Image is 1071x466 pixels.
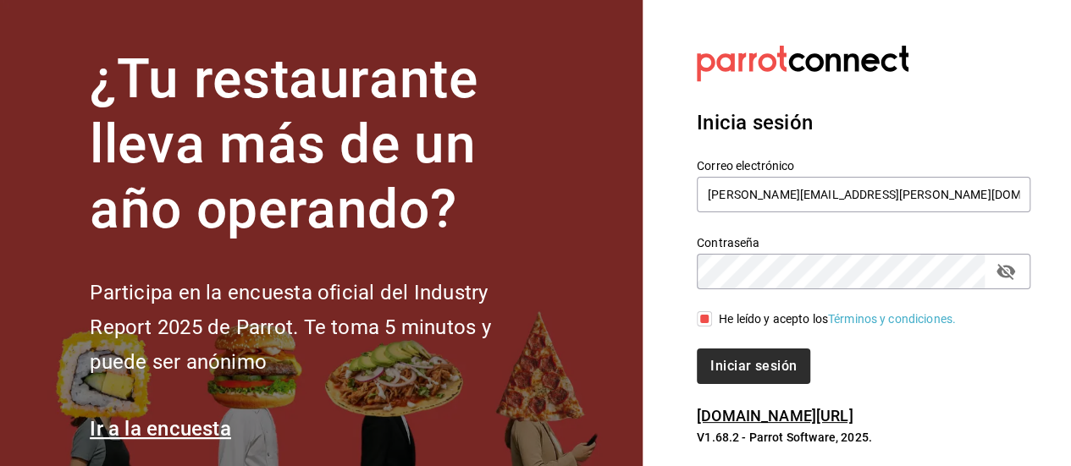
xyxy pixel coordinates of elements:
[697,177,1030,212] input: Ingresa tu correo electrónico
[697,237,1030,249] label: Contraseña
[90,47,547,242] h1: ¿Tu restaurante lleva más de un año operando?
[90,276,547,379] h2: Participa en la encuesta oficial del Industry Report 2025 de Parrot. Te toma 5 minutos y puede se...
[828,312,956,326] a: Términos y condiciones.
[697,407,853,425] a: [DOMAIN_NAME][URL]
[90,417,231,441] a: Ir a la encuesta
[991,257,1020,286] button: passwordField
[719,310,956,328] div: He leído y acepto los
[697,107,1030,138] h3: Inicia sesión
[697,160,1030,172] label: Correo electrónico
[697,348,810,384] button: Iniciar sesión
[697,429,1030,446] p: V1.68.2 - Parrot Software, 2025.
